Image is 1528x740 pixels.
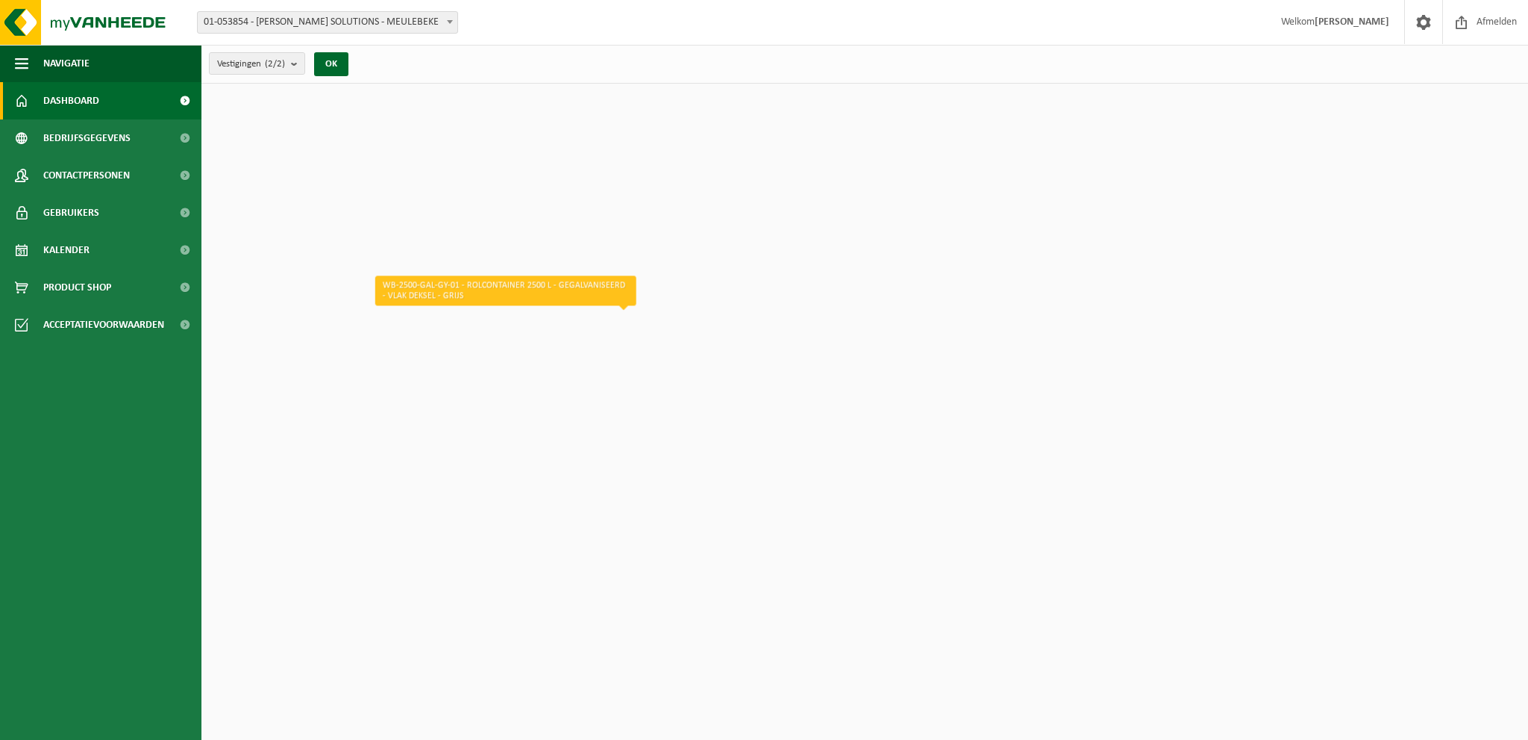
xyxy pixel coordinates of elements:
span: Gebruikers [43,194,99,231]
span: Contactpersonen [43,157,130,194]
span: Product Shop [43,269,111,306]
span: 01-053854 - CARPENTIER HARDWOOD SOLUTIONS - MEULEBEKE [198,12,457,33]
span: Acceptatievoorwaarden [43,306,164,343]
span: Kalender [43,231,90,269]
span: Dashboard [43,82,99,119]
count: (2/2) [265,59,285,69]
strong: [PERSON_NAME] [1315,16,1389,28]
span: Bedrijfsgegevens [43,119,131,157]
button: OK [314,52,348,76]
button: Vestigingen(2/2) [209,52,305,75]
span: 01-053854 - CARPENTIER HARDWOOD SOLUTIONS - MEULEBEKE [197,11,458,34]
span: Navigatie [43,45,90,82]
span: Vestigingen [217,53,285,75]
